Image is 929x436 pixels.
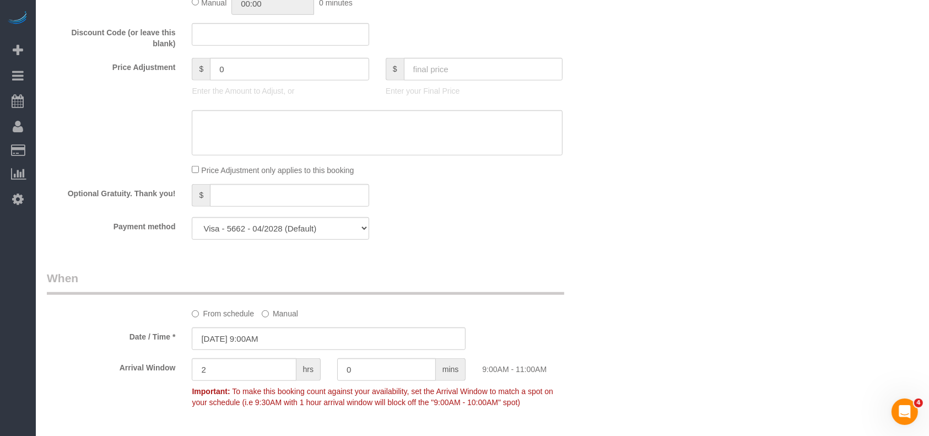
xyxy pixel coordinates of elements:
[296,358,321,381] span: hrs
[192,304,254,319] label: From schedule
[47,270,564,295] legend: When
[39,184,183,199] label: Optional Gratuity. Thank you!
[192,184,210,207] span: $
[262,304,298,319] label: Manual
[474,358,619,375] div: 9:00AM - 11:00AM
[192,310,199,317] input: From schedule
[192,85,369,96] p: Enter the Amount to Adjust, or
[192,327,466,350] input: MM/DD/YYYY HH:MM
[892,399,918,425] iframe: Intercom live chat
[192,387,553,407] span: To make this booking count against your availability, set the Arrival Window to match a spot on y...
[404,58,563,80] input: final price
[201,166,354,175] span: Price Adjustment only applies to this booking
[192,387,230,396] strong: Important:
[7,11,29,26] img: Automaid Logo
[262,310,269,317] input: Manual
[192,58,210,80] span: $
[386,85,563,96] p: Enter your Final Price
[39,217,183,232] label: Payment method
[914,399,923,407] span: 4
[436,358,466,381] span: mins
[39,358,183,373] label: Arrival Window
[39,58,183,73] label: Price Adjustment
[386,58,404,80] span: $
[39,327,183,342] label: Date / Time *
[39,23,183,49] label: Discount Code (or leave this blank)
